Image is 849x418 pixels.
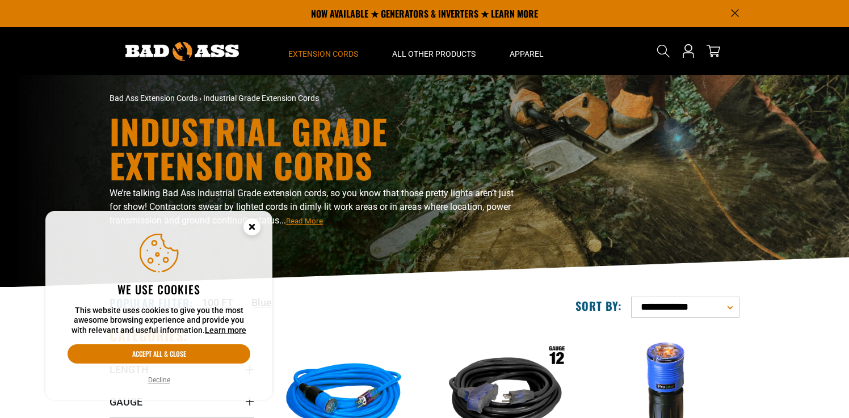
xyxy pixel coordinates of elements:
[575,298,622,313] label: Sort by:
[375,27,493,75] summary: All Other Products
[493,27,561,75] summary: Apparel
[510,49,544,59] span: Apparel
[205,326,246,335] a: Learn more
[392,49,476,59] span: All Other Products
[271,27,375,75] summary: Extension Cords
[68,344,250,364] button: Accept all & close
[286,217,323,225] span: Read More
[110,92,524,104] nav: breadcrumbs
[68,282,250,297] h2: We use cookies
[199,94,201,103] span: ›
[110,386,254,417] summary: Gauge
[110,114,524,182] h1: Industrial Grade Extension Cords
[203,94,319,103] span: Industrial Grade Extension Cords
[654,42,673,60] summary: Search
[125,42,239,61] img: Bad Ass Extension Cords
[45,211,272,400] aside: Cookie Consent
[110,94,197,103] a: Bad Ass Extension Cords
[288,49,358,59] span: Extension Cords
[145,374,174,386] button: Decline
[110,187,524,227] p: We’re talking Bad Ass Industrial Grade extension cords, so you know that those pretty lights aren...
[110,395,142,408] span: Gauge
[68,306,250,336] p: This website uses cookies to give you the most awesome browsing experience and provide you with r...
